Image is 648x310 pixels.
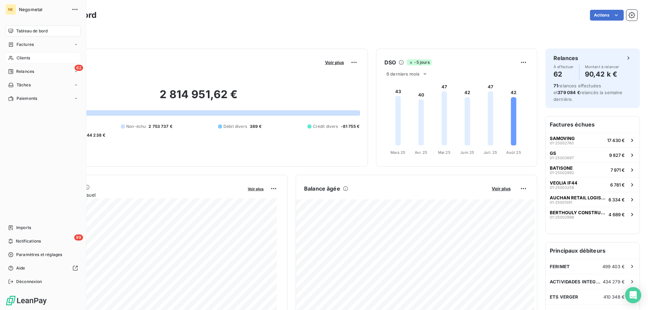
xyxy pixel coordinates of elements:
[85,132,105,138] span: -44 238 €
[313,123,338,130] span: Crédit divers
[16,68,34,75] span: Relances
[304,185,340,193] h6: Balance âgée
[5,53,81,63] a: Clients
[550,210,606,215] span: BERTHOULY CONSTRUCTION
[74,234,83,241] span: 99
[506,150,521,155] tspan: Août 25
[223,123,247,130] span: Débit divers
[5,222,81,233] a: Imports
[386,71,420,77] span: 6 derniers mois
[248,187,264,191] span: Voir plus
[546,177,640,192] button: VEOLIA IF4401-250032586 781 €
[546,162,640,177] button: BATISONE01-250029927 971 €
[16,279,42,285] span: Déconnexion
[390,150,405,155] tspan: Mars 25
[484,150,497,155] tspan: Juil. 25
[553,83,623,102] span: relances effectuées et relancés la semaine dernière.
[323,59,346,65] button: Voir plus
[550,195,606,200] span: AUCHAN RETAIL LOGISTIQUE
[553,83,558,88] span: 71
[585,69,619,80] h4: 90,42 k €
[5,249,81,260] a: Paramètres et réglages
[490,186,513,192] button: Voir plus
[460,150,474,155] tspan: Juin 25
[546,243,640,259] h6: Principaux débiteurs
[75,65,83,71] span: 62
[38,191,243,198] span: Chiffre d'affaires mensuel
[16,265,25,271] span: Aide
[590,10,624,21] button: Actions
[5,80,81,90] a: Tâches
[16,252,62,258] span: Paramètres et réglages
[16,28,48,34] span: Tableau de bord
[550,264,570,269] span: FERIMET
[5,295,47,306] img: Logo LeanPay
[550,136,575,141] span: SAMOVING
[610,182,625,188] span: 6 781 €
[325,60,344,65] span: Voir plus
[17,82,31,88] span: Tâches
[126,123,146,130] span: Non-échu
[148,123,172,130] span: 2 753 737 €
[546,116,640,133] h6: Factures échues
[550,186,574,190] span: 01-25003258
[5,26,81,36] a: Tableau de bord
[558,90,580,95] span: 379 084 €
[546,207,640,222] button: BERTHOULY CONSTRUCTION01-250029984 689 €
[546,133,640,147] button: SAMOVING01-2500276017 430 €
[602,264,625,269] span: 499 403 €
[246,186,266,192] button: Voir plus
[5,4,16,15] div: NE
[550,156,574,160] span: 01-25003697
[553,65,574,69] span: À effectuer
[603,294,625,300] span: 410 348 €
[38,88,359,108] h2: 2 814 951,62 €
[384,58,396,66] h6: DSO
[553,69,574,80] h4: 62
[16,238,41,244] span: Notifications
[550,141,574,145] span: 01-25002760
[5,263,81,274] a: Aide
[550,200,572,204] span: 01-25001391
[609,212,625,217] span: 4 689 €
[5,93,81,104] a: Paiements
[5,39,81,50] a: Factures
[553,54,578,62] h6: Relances
[609,197,625,202] span: 6 334 €
[585,65,619,69] span: Montant à relancer
[19,7,67,12] span: Negometal
[250,123,262,130] span: 389 €
[550,180,577,186] span: VEOLIA IF44
[17,95,37,102] span: Paiements
[550,215,574,219] span: 01-25002998
[611,167,625,173] span: 7 971 €
[492,186,511,191] span: Voir plus
[546,192,640,207] button: AUCHAN RETAIL LOGISTIQUE01-250013916 334 €
[415,150,427,155] tspan: Avr. 25
[550,150,556,156] span: GS
[625,287,641,303] div: Open Intercom Messenger
[609,152,625,158] span: 9 827 €
[16,225,31,231] span: Imports
[546,147,640,162] button: GS01-250036979 827 €
[550,279,603,284] span: ACTIVIDADES INTEGRALES COSTA BR
[438,150,451,155] tspan: Mai 25
[607,138,625,143] span: 17 430 €
[550,165,573,171] span: BATISONE
[17,55,30,61] span: Clients
[341,123,359,130] span: -81 755 €
[17,41,34,48] span: Factures
[550,294,578,300] span: ETS VERGER
[407,59,431,65] span: -5 jours
[603,279,625,284] span: 434 279 €
[5,66,81,77] a: 62Relances
[550,171,574,175] span: 01-25002992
